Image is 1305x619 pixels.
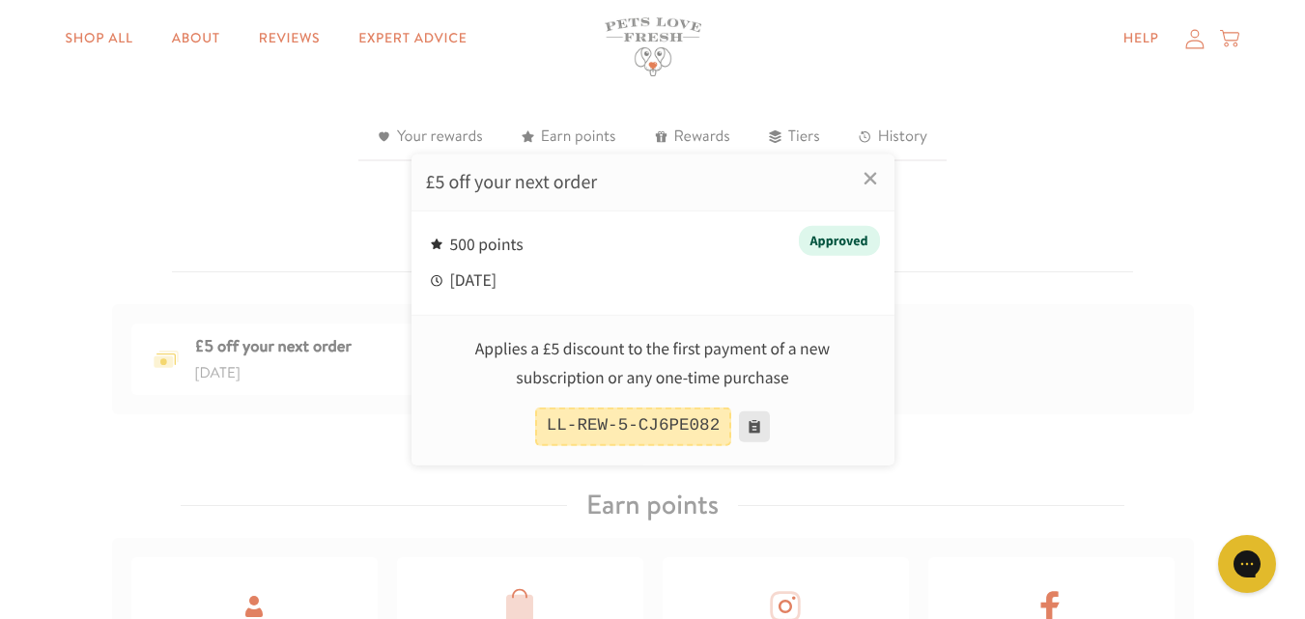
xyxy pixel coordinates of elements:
[431,335,875,393] div: Applies a £5 discount to the first payment of a new subscription or any one-time purchase
[739,411,770,442] button: Copy to clipboard
[1208,528,1286,600] iframe: Gorgias live chat messenger
[535,408,732,446] div: LL-REW-5-CJ6PE082
[426,169,598,193] span: £5 off your next order
[431,230,875,259] div: 500 points
[846,154,894,202] a: Close
[431,267,875,295] div: [DATE]
[799,225,880,256] div: Approved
